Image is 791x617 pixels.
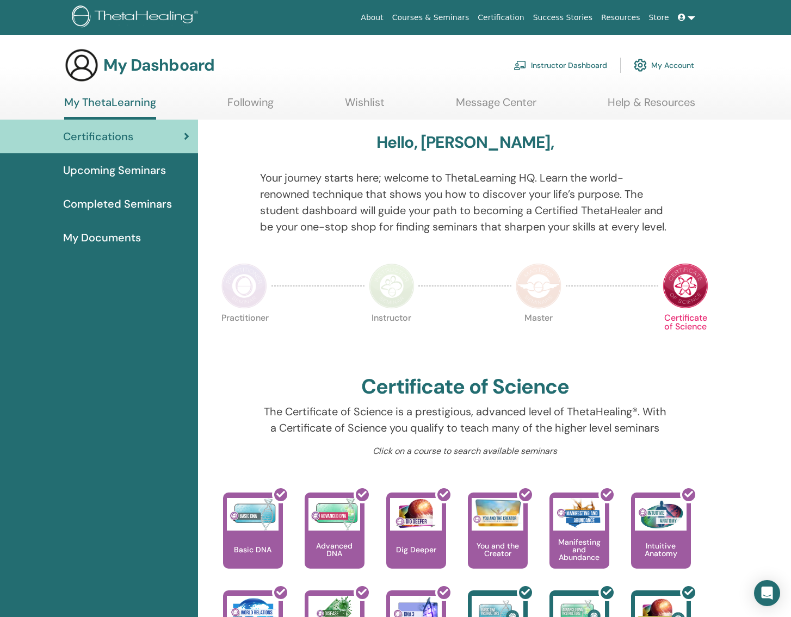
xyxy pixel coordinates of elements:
[663,314,708,359] p: Certificate of Science
[514,60,527,70] img: chalkboard-teacher.svg
[345,96,385,117] a: Wishlist
[63,128,133,145] span: Certifications
[369,263,415,309] img: Instructor
[103,55,214,75] h3: My Dashboard
[549,538,609,561] p: Manifesting and Abundance
[369,314,415,359] p: Instructor
[260,170,670,235] p: Your journey starts here; welcome to ThetaLearning HQ. Learn the world-renowned technique that sh...
[631,493,691,590] a: Intuitive Anatomy Intuitive Anatomy
[468,493,528,590] a: You and the Creator You and the Creator
[376,133,554,152] h3: Hello, [PERSON_NAME],
[221,314,267,359] p: Practitioner
[390,498,442,531] img: Dig Deeper
[72,5,202,30] img: logo.png
[63,196,172,212] span: Completed Seminars
[388,8,474,28] a: Courses & Seminars
[221,263,267,309] img: Practitioner
[645,8,673,28] a: Store
[608,96,695,117] a: Help & Resources
[308,498,360,531] img: Advanced DNA
[634,53,694,77] a: My Account
[529,8,597,28] a: Success Stories
[223,493,283,590] a: Basic DNA Basic DNA
[356,8,387,28] a: About
[64,96,156,120] a: My ThetaLearning
[361,375,569,400] h2: Certificate of Science
[472,498,523,528] img: You and the Creator
[597,8,645,28] a: Resources
[260,445,670,458] p: Click on a course to search available seminars
[634,56,647,74] img: cog.svg
[549,493,609,590] a: Manifesting and Abundance Manifesting and Abundance
[227,96,274,117] a: Following
[63,229,141,246] span: My Documents
[260,403,670,436] p: The Certificate of Science is a prestigious, advanced level of ThetaHealing®. With a Certificate ...
[392,546,441,553] p: Dig Deeper
[305,542,364,557] p: Advanced DNA
[754,580,780,606] div: Open Intercom Messenger
[631,542,691,557] p: Intuitive Anatomy
[63,162,166,178] span: Upcoming Seminars
[468,542,528,557] p: You and the Creator
[516,263,561,309] img: Master
[473,8,528,28] a: Certification
[663,263,708,309] img: Certificate of Science
[514,53,607,77] a: Instructor Dashboard
[635,498,687,531] img: Intuitive Anatomy
[553,498,605,531] img: Manifesting and Abundance
[227,498,279,531] img: Basic DNA
[64,48,99,83] img: generic-user-icon.jpg
[456,96,536,117] a: Message Center
[386,493,446,590] a: Dig Deeper Dig Deeper
[516,314,561,359] p: Master
[305,493,364,590] a: Advanced DNA Advanced DNA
